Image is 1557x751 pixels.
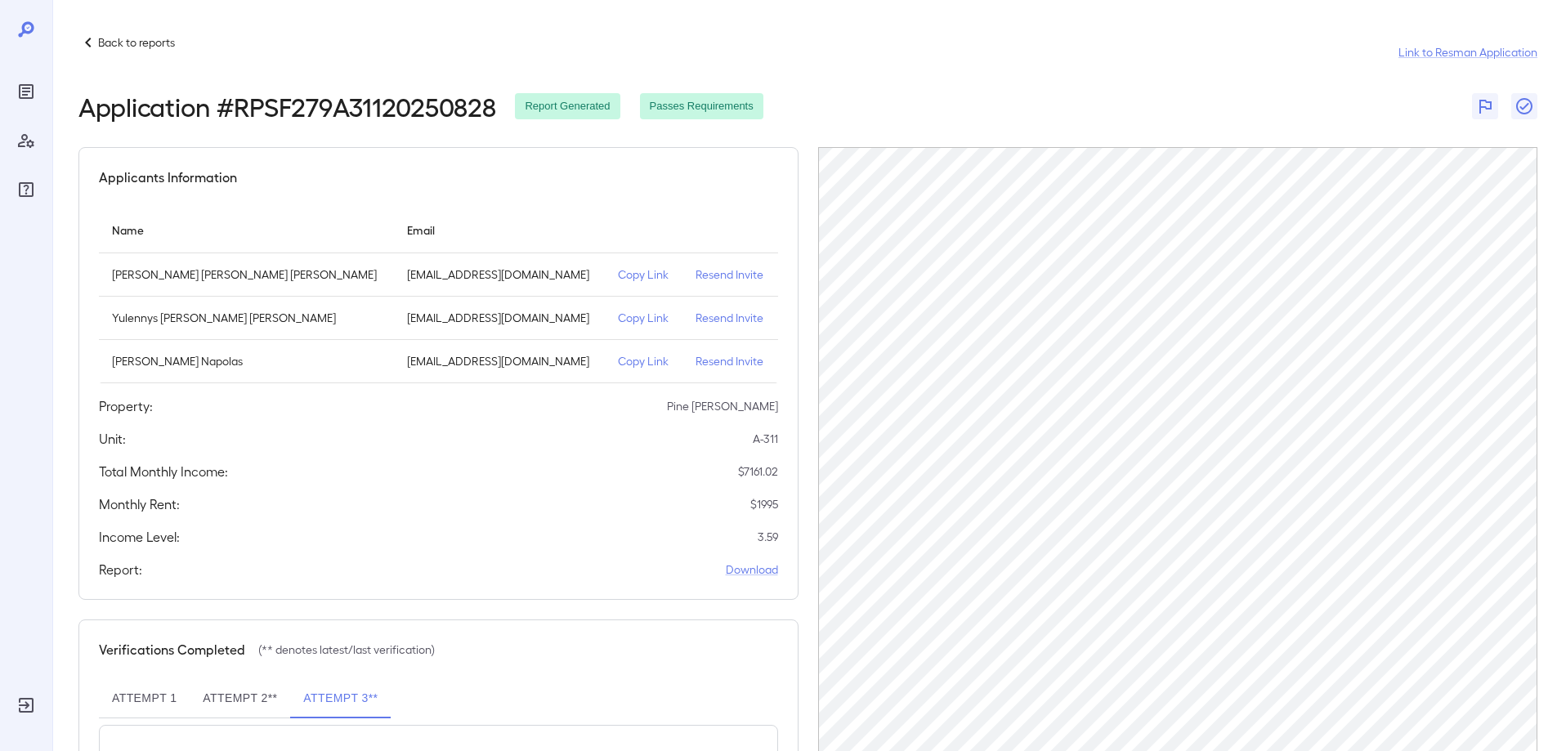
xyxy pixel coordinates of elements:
p: Pine [PERSON_NAME] [667,398,778,414]
p: [EMAIL_ADDRESS][DOMAIN_NAME] [407,353,592,369]
h5: Total Monthly Income: [99,462,228,481]
span: Passes Requirements [640,99,763,114]
h5: Applicants Information [99,168,237,187]
a: Link to Resman Application [1398,44,1537,60]
button: Attempt 1 [99,679,190,718]
p: $ 1995 [750,496,778,512]
p: Yulennys [PERSON_NAME] [PERSON_NAME] [112,310,381,326]
th: Name [99,207,394,253]
button: Attempt 3** [290,679,391,718]
a: Download [726,561,778,578]
div: Reports [13,78,39,105]
h5: Income Level: [99,527,180,547]
p: Copy Link [618,266,669,283]
h5: Property: [99,396,153,416]
p: 3.59 [758,529,778,545]
p: [PERSON_NAME] Napolas [112,353,381,369]
p: $ 7161.02 [738,463,778,480]
h5: Unit: [99,429,126,449]
p: [PERSON_NAME] [PERSON_NAME] [PERSON_NAME] [112,266,381,283]
p: [EMAIL_ADDRESS][DOMAIN_NAME] [407,266,592,283]
button: Attempt 2** [190,679,290,718]
p: Resend Invite [696,353,765,369]
p: Copy Link [618,353,669,369]
table: simple table [99,207,778,383]
p: Resend Invite [696,266,765,283]
p: A-311 [753,431,778,447]
th: Email [394,207,605,253]
h2: Application # RPSF279A31120250828 [78,92,495,121]
p: Copy Link [618,310,669,326]
div: Log Out [13,692,39,718]
h5: Verifications Completed [99,640,245,659]
div: FAQ [13,177,39,203]
div: Manage Users [13,127,39,154]
button: Close Report [1511,93,1537,119]
p: Resend Invite [696,310,765,326]
h5: Report: [99,560,142,579]
button: Flag Report [1472,93,1498,119]
span: Report Generated [515,99,620,114]
p: (** denotes latest/last verification) [258,641,435,658]
p: Back to reports [98,34,175,51]
p: [EMAIL_ADDRESS][DOMAIN_NAME] [407,310,592,326]
h5: Monthly Rent: [99,494,180,514]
